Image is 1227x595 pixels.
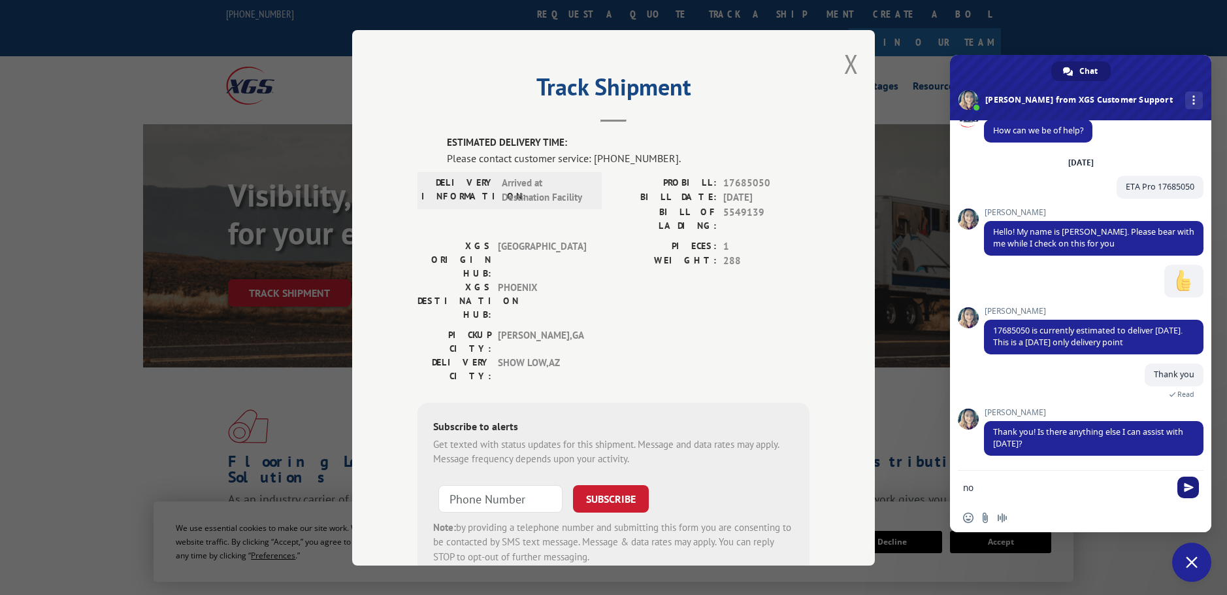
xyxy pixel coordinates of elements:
span: Send [1177,477,1199,498]
label: DELIVERY INFORMATION: [421,175,495,205]
div: More channels [1185,92,1203,109]
div: Please contact customer service: [PHONE_NUMBER]. [447,150,810,165]
span: 17685050 [723,175,810,190]
span: Audio message [997,513,1007,523]
h2: Track Shipment [417,78,810,103]
span: [GEOGRAPHIC_DATA] [498,239,586,280]
div: Chat [1051,61,1111,81]
span: 5549139 [723,205,810,232]
span: [PERSON_NAME] [984,408,1203,417]
label: PROBILL: [613,175,717,190]
button: Close modal [844,46,859,81]
span: [PERSON_NAME] [984,307,1203,316]
label: BILL OF LADING: [613,205,717,232]
span: Chat [1079,61,1098,81]
span: [PERSON_NAME] [984,208,1203,217]
div: Get texted with status updates for this shipment. Message and data rates may apply. Message frequ... [433,437,794,466]
span: 1 [723,239,810,254]
span: Insert an emoji [963,513,973,523]
span: 17685050 is currently estimated to deliver [DATE]. This is a [DATE] only delivery point [993,325,1183,348]
span: [DATE] [723,190,810,205]
span: [PERSON_NAME] , GA [498,328,586,355]
button: SUBSCRIBE [573,484,649,512]
span: Thank you! Is there anything else I can assist with [DATE]? [993,426,1183,449]
span: Read [1177,390,1194,399]
span: Send a file [980,513,990,523]
span: SHOW LOW , AZ [498,355,586,382]
span: ETA Pro 17685050 [1126,181,1194,192]
div: Close chat [1172,543,1211,582]
div: [DATE] [1068,159,1094,167]
label: BILL DATE: [613,190,717,205]
label: XGS ORIGIN HUB: [417,239,491,280]
label: WEIGHT: [613,254,717,269]
strong: Note: [433,520,456,533]
span: Hello! My name is [PERSON_NAME]. Please bear with me while I check on this for you [993,226,1194,249]
label: PICKUP CITY: [417,328,491,355]
span: Thank you [1154,369,1194,380]
textarea: Compose your message... [963,482,1170,494]
label: XGS DESTINATION HUB: [417,280,491,321]
span: 288 [723,254,810,269]
span: Arrived at Destination Facility [502,175,590,205]
span: PHOENIX [498,280,586,321]
div: Subscribe to alerts [433,418,794,437]
label: PIECES: [613,239,717,254]
label: DELIVERY CITY: [417,355,491,382]
div: by providing a telephone number and submitting this form you are consenting to be contacted by SM... [433,520,794,564]
label: ESTIMATED DELIVERY TIME: [447,135,810,150]
input: Phone Number [438,484,563,512]
span: How can we be of help? [993,125,1083,136]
